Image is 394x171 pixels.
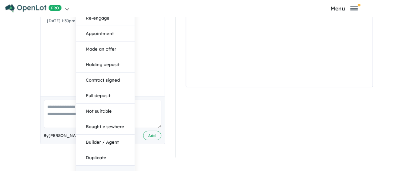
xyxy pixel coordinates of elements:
small: [DATE] 1:30pm ([DATE]) [47,18,93,23]
button: Builder / Agent [76,135,135,150]
img: Openlot PRO Logo White [5,4,62,12]
button: Toggle navigation [296,5,392,11]
button: Duplicate [76,150,135,166]
button: Holding deposit [76,57,135,73]
button: Add [143,131,161,141]
button: Full deposit [76,88,135,104]
button: Bought elsewhere [76,119,135,135]
span: By [PERSON_NAME] [44,132,83,139]
button: Appointment [76,26,135,41]
button: Made an offer [76,41,135,57]
button: Contract signed [76,73,135,88]
button: Not suitable [76,104,135,119]
button: Re-engage [76,10,135,26]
